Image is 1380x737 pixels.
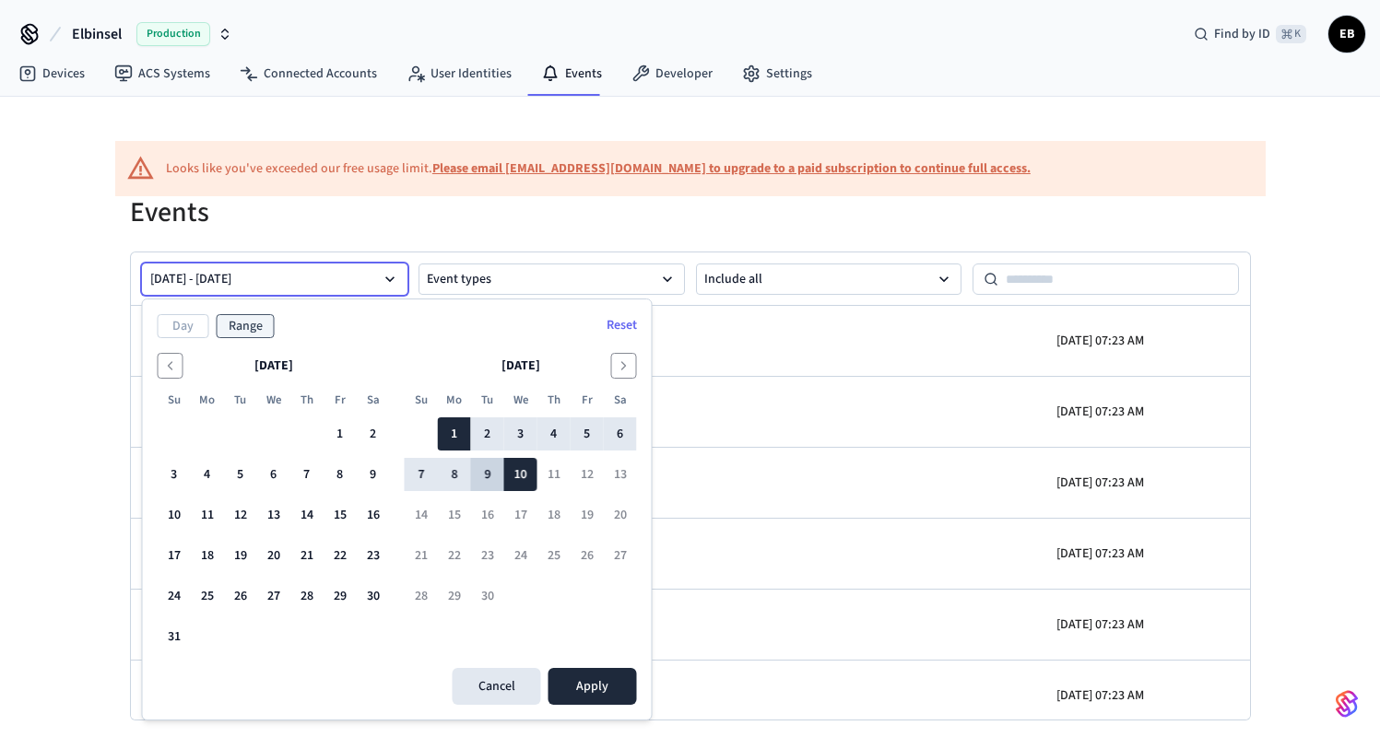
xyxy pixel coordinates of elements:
[438,539,471,572] button: Monday, September 22nd, 2025
[191,498,224,532] button: Monday, August 11th, 2025
[224,539,257,572] button: Tuesday, August 19th, 2025
[257,539,290,572] button: Wednesday, August 20th, 2025
[224,458,257,491] button: Tuesday, August 5th, 2025
[501,357,540,375] span: [DATE]
[405,579,438,613] button: Sunday, September 28th, 2025
[504,539,537,572] button: Wednesday, September 24th, 2025
[471,539,504,572] button: Tuesday, September 23rd, 2025
[504,417,537,450] button: Wednesday, September 3rd, 2025, selected
[1276,25,1306,43] span: ⌘ K
[357,458,390,491] button: Saturday, August 9th, 2025
[158,458,191,491] button: Sunday, August 3rd, 2025
[357,417,390,450] button: Saturday, August 2nd, 2025
[453,668,541,705] button: Cancel
[324,539,357,572] button: Friday, August 22nd, 2025
[696,263,962,295] button: Include all
[1056,332,1144,350] p: [DATE] 07:23 AM
[224,498,257,532] button: Tuesday, August 12th, 2025
[1056,686,1144,705] p: [DATE] 07:23 AM
[405,458,438,491] button: Sunday, September 7th, 2025, selected
[130,196,1251,229] h1: Events
[158,391,191,410] th: Sunday
[357,498,390,532] button: Saturday, August 16th, 2025
[1328,16,1365,53] button: EB
[604,417,637,450] button: Saturday, September 6th, 2025, selected
[1214,25,1270,43] span: Find by ID
[257,498,290,532] button: Wednesday, August 13th, 2025
[290,539,324,572] button: Thursday, August 21st, 2025
[257,458,290,491] button: Wednesday, August 6th, 2025
[290,498,324,532] button: Thursday, August 14th, 2025
[571,539,604,572] button: Friday, September 26th, 2025
[438,498,471,532] button: Monday, September 15th, 2025
[419,263,685,295] button: Event types
[324,579,357,613] button: Friday, August 29th, 2025
[405,391,438,410] th: Sunday
[191,579,224,613] button: Monday, August 25th, 2025
[290,579,324,613] button: Thursday, August 28th, 2025
[225,57,392,90] a: Connected Accounts
[357,391,390,410] th: Saturday
[571,498,604,532] button: Friday, September 19th, 2025
[1056,544,1144,563] p: [DATE] 07:23 AM
[224,579,257,613] button: Tuesday, August 26th, 2025
[438,579,471,613] button: Monday, September 29th, 2025
[1056,474,1144,492] p: [DATE] 07:23 AM
[357,579,390,613] button: Saturday, August 30th, 2025
[142,263,408,295] button: [DATE] - [DATE]
[191,458,224,491] button: Monday, August 4th, 2025
[158,314,209,338] button: Day
[158,498,191,532] button: Sunday, August 10th, 2025
[1056,403,1144,421] p: [DATE] 07:23 AM
[405,498,438,532] button: Sunday, September 14th, 2025
[438,458,471,491] button: Monday, September 8th, 2025, selected
[604,458,637,491] button: Saturday, September 13th, 2025
[72,23,122,45] span: Elbinsel
[158,391,390,653] table: August 2025
[254,357,293,375] span: [DATE]
[324,498,357,532] button: Friday, August 15th, 2025
[191,391,224,410] th: Monday
[166,159,1031,179] div: Looks like you've exceeded our free usage limit.
[158,353,183,379] button: Go to the Previous Month
[290,391,324,410] th: Thursday
[158,539,191,572] button: Sunday, August 17th, 2025
[357,539,390,572] button: Saturday, August 23rd, 2025
[136,22,210,46] span: Production
[4,57,100,90] a: Devices
[392,57,526,90] a: User Identities
[290,458,324,491] button: Thursday, August 7th, 2025
[537,417,571,450] button: Thursday, September 4th, 2025, selected
[324,458,357,491] button: Friday, August 8th, 2025
[1336,689,1358,719] img: SeamLogoGradient.69752ec5.svg
[158,579,191,613] button: Sunday, August 24th, 2025
[158,620,191,653] button: Sunday, August 31st, 2025
[324,391,357,410] th: Friday
[438,391,471,410] th: Monday
[571,391,604,410] th: Friday
[471,579,504,613] button: Tuesday, September 30th, 2025
[504,391,537,410] th: Wednesday
[257,579,290,613] button: Wednesday, August 27th, 2025
[596,310,648,340] button: Reset
[1179,18,1321,51] div: Find by ID⌘ K
[537,539,571,572] button: Thursday, September 25th, 2025
[504,498,537,532] button: Wednesday, September 17th, 2025
[405,391,637,613] table: September 2025
[471,498,504,532] button: Tuesday, September 16th, 2025
[727,57,827,90] a: Settings
[217,314,275,338] button: Range
[1330,18,1363,51] span: EB
[611,353,637,379] button: Go to the Next Month
[432,159,1031,178] a: Please email [EMAIL_ADDRESS][DOMAIN_NAME] to upgrade to a paid subscription to continue full access.
[537,391,571,410] th: Thursday
[548,668,637,705] button: Apply
[471,417,504,450] button: Tuesday, September 2nd, 2025, selected
[1056,615,1144,634] p: [DATE] 07:23 AM
[604,539,637,572] button: Saturday, September 27th, 2025
[571,458,604,491] button: Friday, September 12th, 2025
[537,498,571,532] button: Thursday, September 18th, 2025
[257,391,290,410] th: Wednesday
[224,391,257,410] th: Tuesday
